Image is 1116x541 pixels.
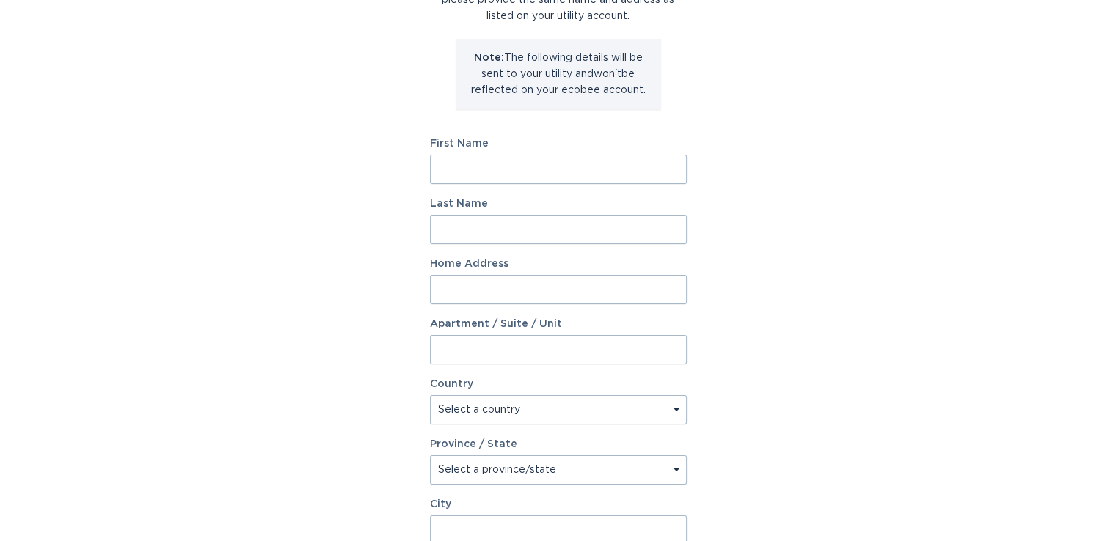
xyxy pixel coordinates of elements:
label: Last Name [430,199,687,209]
label: City [430,499,687,509]
label: Country [430,379,473,389]
label: First Name [430,139,687,149]
p: The following details will be sent to your utility and won't be reflected on your ecobee account. [467,50,650,98]
strong: Note: [474,53,504,63]
label: Apartment / Suite / Unit [430,319,687,329]
label: Province / State [430,439,517,449]
label: Home Address [430,259,687,269]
